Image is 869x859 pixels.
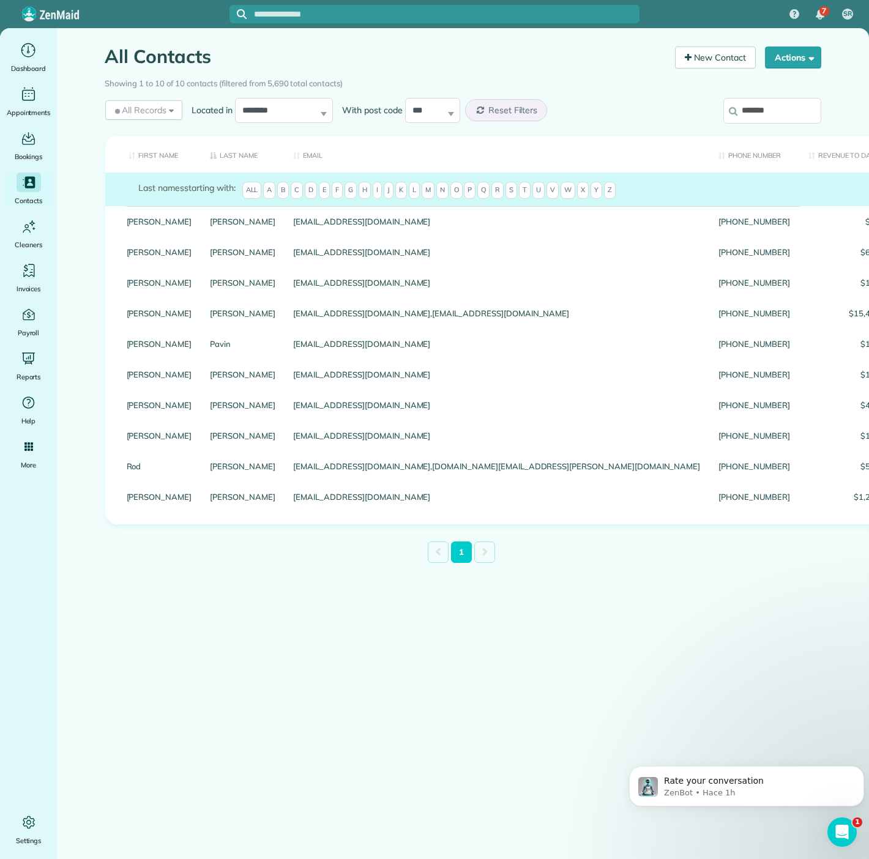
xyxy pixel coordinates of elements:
[210,309,275,318] a: [PERSON_NAME]
[395,182,407,199] span: K
[15,195,42,207] span: Contacts
[5,128,52,163] a: Bookings
[15,151,43,163] span: Bookings
[139,182,236,194] label: starting with:
[519,182,531,199] span: T
[127,278,192,287] a: [PERSON_NAME]
[5,393,52,427] a: Help
[285,237,710,267] div: [EMAIL_ADDRESS][DOMAIN_NAME]
[709,420,799,451] div: [PHONE_NUMBER]
[5,84,52,119] a: Appointments
[285,451,710,482] div: [EMAIL_ADDRESS][DOMAIN_NAME],[DOMAIN_NAME][EMAIL_ADDRESS][PERSON_NAME][DOMAIN_NAME]
[852,817,862,827] span: 1
[16,835,42,847] span: Settings
[18,327,40,339] span: Payroll
[210,248,275,256] a: [PERSON_NAME]
[210,340,275,348] a: Pavin
[210,370,275,379] a: [PERSON_NAME]
[210,278,275,287] a: [PERSON_NAME]
[113,104,167,116] span: All Records
[127,401,192,409] a: [PERSON_NAME]
[229,9,247,19] button: Focus search
[624,740,869,826] iframe: Intercom notifications mensaje
[210,493,275,501] a: [PERSON_NAME]
[285,390,710,420] div: [EMAIL_ADDRESS][DOMAIN_NAME]
[127,309,192,318] a: [PERSON_NAME]
[285,298,710,329] div: [EMAIL_ADDRESS][DOMAIN_NAME],[EMAIL_ADDRESS][DOMAIN_NAME]
[15,239,42,251] span: Cleaners
[709,390,799,420] div: [PHONE_NUMBER]
[843,9,852,19] span: SR
[464,182,476,199] span: P
[182,104,235,116] label: Located in
[345,182,357,199] span: G
[5,261,52,295] a: Invoices
[201,136,285,173] th: Last Name: activate to sort column descending
[139,182,185,193] span: Last names
[127,431,192,440] a: [PERSON_NAME]
[291,182,303,199] span: C
[5,173,52,207] a: Contacts
[285,359,710,390] div: [EMAIL_ADDRESS][DOMAIN_NAME]
[285,136,710,173] th: Email: activate to sort column ascending
[409,182,420,199] span: L
[709,298,799,329] div: [PHONE_NUMBER]
[709,359,799,390] div: [PHONE_NUMBER]
[127,462,192,470] a: Rod
[17,371,41,383] span: Reports
[333,104,405,116] label: With post code
[5,305,52,339] a: Payroll
[709,237,799,267] div: [PHONE_NUMBER]
[319,182,330,199] span: E
[675,46,756,69] a: New Contact
[561,182,575,199] span: W
[21,459,36,471] span: More
[7,106,51,119] span: Appointments
[210,401,275,409] a: [PERSON_NAME]
[277,182,289,199] span: B
[127,370,192,379] a: [PERSON_NAME]
[105,136,201,173] th: First Name: activate to sort column ascending
[546,182,559,199] span: V
[332,182,343,199] span: F
[604,182,616,199] span: Z
[436,182,449,199] span: N
[242,182,262,199] span: All
[577,182,589,199] span: X
[210,431,275,440] a: [PERSON_NAME]
[285,482,710,512] div: [EMAIL_ADDRESS][DOMAIN_NAME]
[384,182,393,199] span: J
[5,40,52,75] a: Dashboard
[709,482,799,512] div: [PHONE_NUMBER]
[263,182,275,199] span: A
[5,813,52,847] a: Settings
[285,420,710,451] div: [EMAIL_ADDRESS][DOMAIN_NAME]
[105,46,666,67] h1: All Contacts
[5,217,52,251] a: Cleaners
[127,493,192,501] a: [PERSON_NAME]
[21,415,36,427] span: Help
[709,451,799,482] div: [PHONE_NUMBER]
[827,817,857,847] iframe: Intercom live chat
[127,340,192,348] a: [PERSON_NAME]
[491,182,504,199] span: R
[359,182,371,199] span: H
[709,206,799,237] div: [PHONE_NUMBER]
[285,206,710,237] div: [EMAIL_ADDRESS][DOMAIN_NAME]
[305,182,317,199] span: D
[450,182,463,199] span: O
[237,9,247,19] svg: Focus search
[422,182,434,199] span: M
[822,6,826,16] span: 7
[127,217,192,226] a: [PERSON_NAME]
[105,73,821,90] div: Showing 1 to 10 of 10 contacts (filtered from 5,690 total contacts)
[477,182,490,199] span: Q
[488,105,538,116] span: Reset Filters
[5,349,52,383] a: Reports
[765,46,821,69] button: Actions
[709,136,799,173] th: Phone number: activate to sort column ascending
[709,267,799,298] div: [PHONE_NUMBER]
[591,182,602,199] span: Y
